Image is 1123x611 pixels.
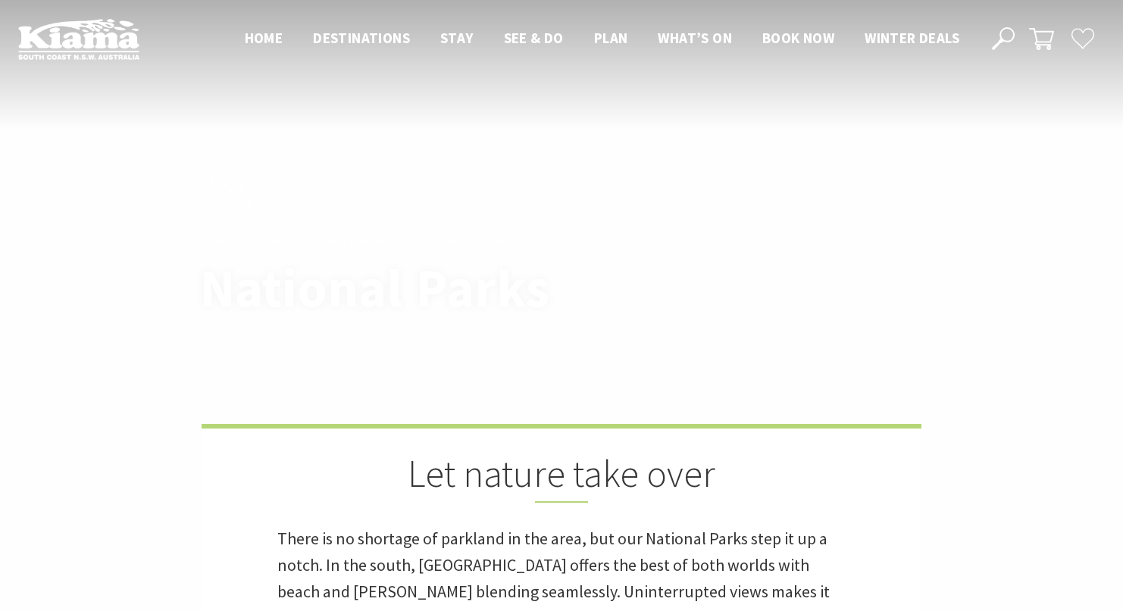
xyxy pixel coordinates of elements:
span: Home [245,29,283,47]
span: Stay [440,29,474,47]
span: See & Do [504,29,564,47]
img: Kiama Logo [18,18,139,60]
a: Home [200,233,233,250]
span: Destinations [313,29,410,47]
h1: National Parks [200,259,628,317]
a: Experience [246,233,314,250]
h2: Let nature take over [277,451,846,503]
nav: Main Menu [230,26,974,51]
li: National Parks [490,232,583,251]
a: Nature Walks & Wildlife [327,233,475,250]
span: Winter Deals [865,29,959,47]
span: Book now [762,29,834,47]
span: Plan [594,29,628,47]
span: What’s On [658,29,732,47]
